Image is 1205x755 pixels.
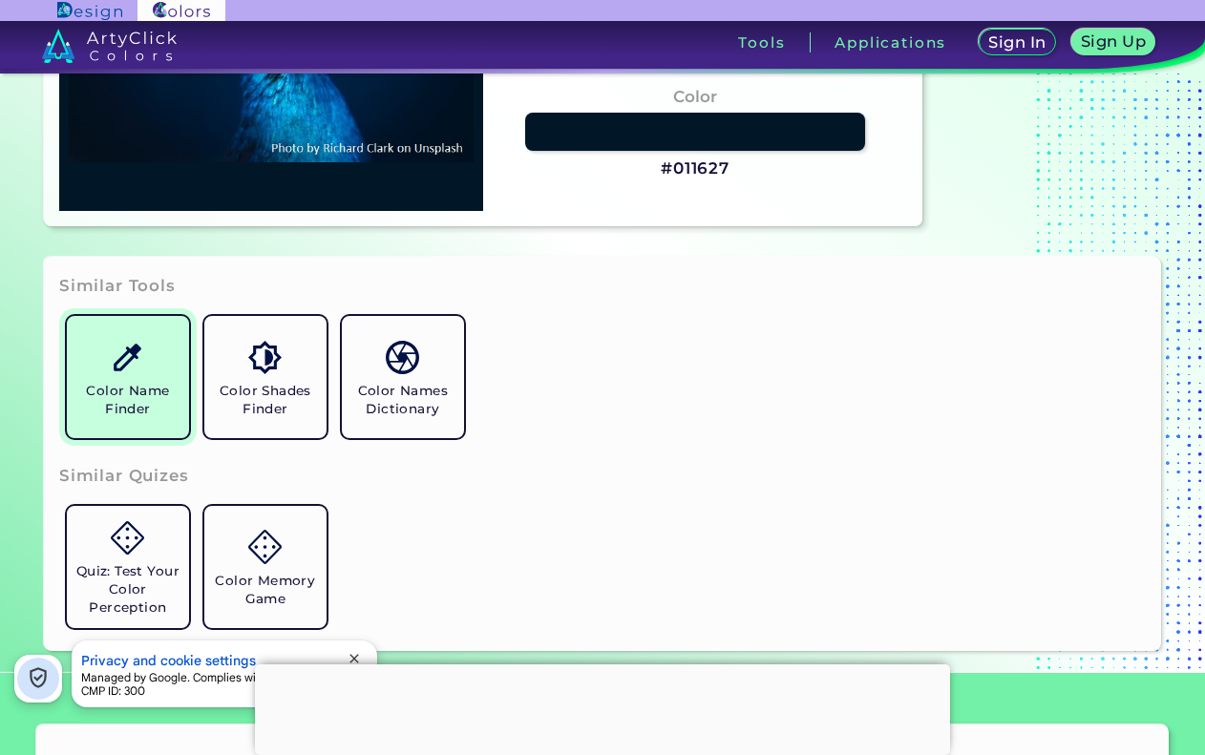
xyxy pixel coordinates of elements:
[991,35,1044,50] h5: Sign In
[197,308,334,446] a: Color Shades Finder
[59,498,197,636] a: Quiz: Test Your Color Perception
[334,308,472,446] a: Color Names Dictionary
[248,530,282,563] img: icon_game.svg
[111,521,144,555] img: icon_game.svg
[738,35,785,50] h3: Tools
[74,562,181,617] h5: Quiz: Test Your Color Perception
[349,382,456,418] h5: Color Names Dictionary
[982,31,1052,54] a: Sign In
[111,341,144,374] img: icon_color_name_finder.svg
[1084,34,1143,49] h5: Sign Up
[1075,31,1151,54] a: Sign Up
[212,572,319,608] h5: Color Memory Game
[42,29,177,63] img: logo_artyclick_colors_white.svg
[59,275,176,298] h3: Similar Tools
[661,157,729,180] h3: #011627
[197,498,334,636] a: Color Memory Game
[59,308,197,446] a: Color Name Finder
[59,465,189,488] h3: Similar Quizes
[248,341,282,374] img: icon_color_shades.svg
[673,83,717,111] h4: Color
[835,35,946,50] h3: Applications
[74,382,181,418] h5: Color Name Finder
[386,341,419,374] img: icon_color_names_dictionary.svg
[212,382,319,418] h5: Color Shades Finder
[57,2,121,20] img: ArtyClick Design logo
[255,664,950,750] iframe: Advertisement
